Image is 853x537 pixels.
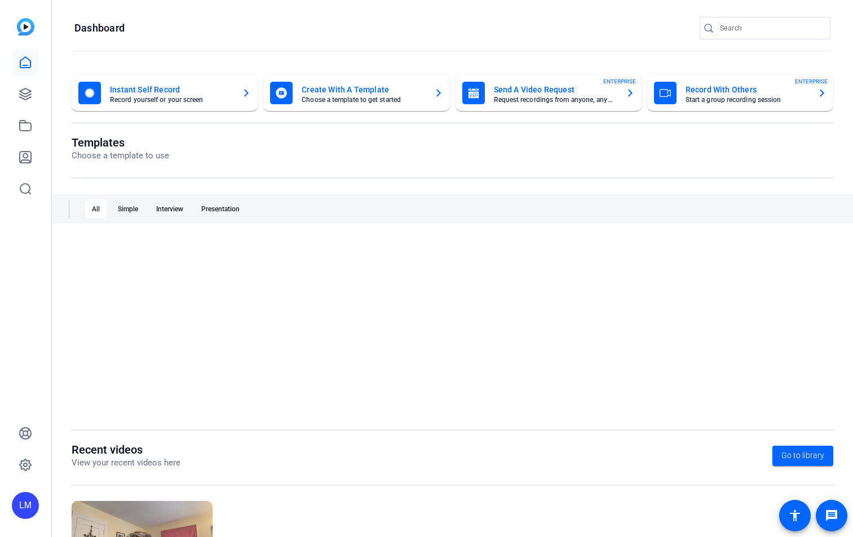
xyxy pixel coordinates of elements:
div: Presentation [195,200,246,218]
span: Go to library [781,450,824,461]
div: Simple [111,200,145,218]
h1: Templates [72,136,169,149]
div: Interview [149,200,190,218]
div: All [85,200,107,218]
button: Create With A TemplateChoose a template to get started [263,75,449,111]
div: LM [12,492,39,519]
mat-card-subtitle: Record yourself or your screen [110,96,233,103]
input: Search [720,21,821,35]
mat-card-title: Create With A Template [302,83,425,96]
mat-icon: message [825,509,838,522]
img: blue-gradient.svg [17,18,34,35]
mat-card-subtitle: Choose a template to get started [302,96,425,103]
mat-card-subtitle: Request recordings from anyone, anywhere [494,96,617,103]
mat-icon: accessibility [788,509,802,522]
p: View your recent videos here [72,456,180,469]
button: Send A Video RequestRequest recordings from anyone, anywhereENTERPRISE [456,75,642,111]
mat-card-title: Record With Others [686,83,808,96]
a: Go to library [772,446,833,466]
span: ENTERPRISE [603,77,636,86]
button: Record With OthersStart a group recording sessionENTERPRISE [647,75,833,111]
span: ENTERPRISE [795,77,828,86]
mat-card-title: Instant Self Record [110,83,233,96]
p: Choose a template to use [72,149,169,162]
h1: Recent videos [72,443,180,456]
button: Instant Self RecordRecord yourself or your screen [72,75,258,111]
mat-card-subtitle: Start a group recording session [686,96,808,103]
mat-card-title: Send A Video Request [494,83,617,96]
h1: Dashboard [74,21,125,35]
